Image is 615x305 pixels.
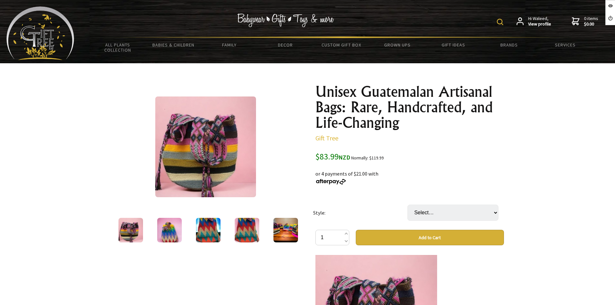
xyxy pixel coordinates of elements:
span: 0 items [584,15,598,27]
a: Decor [257,38,313,52]
a: Gift Tree [315,134,338,142]
small: Normally: $119.99 [351,155,384,161]
span: $83.99 [315,151,350,162]
img: product search [497,19,503,25]
a: Grown Ups [369,38,425,52]
strong: View profile [528,21,551,27]
a: Family [201,38,257,52]
img: Unisex Guatemalan Artisanal Bags: Rare, Handcrafted, and Life-Changing [235,218,259,242]
img: Afterpay [315,179,346,185]
a: Services [537,38,593,52]
img: Babywear - Gifts - Toys & more [237,14,334,27]
div: or 4 payments of $21.00 with [315,162,504,185]
img: Unisex Guatemalan Artisanal Bags: Rare, Handcrafted, and Life-Changing [273,218,298,242]
img: Unisex Guatemalan Artisanal Bags: Rare, Handcrafted, and Life-Changing [118,218,143,242]
a: Gift Ideas [425,38,481,52]
td: Style: [313,196,407,230]
button: Add to Cart [356,230,504,245]
a: 0 items$0.00 [572,16,598,27]
a: All Plants Collection [90,38,146,57]
img: Babyware - Gifts - Toys and more... [6,6,74,60]
img: Unisex Guatemalan Artisanal Bags: Rare, Handcrafted, and Life-Changing [157,218,182,242]
span: NZD [339,154,350,161]
a: Custom Gift Box [313,38,369,52]
a: Babies & Children [146,38,201,52]
h1: Unisex Guatemalan Artisanal Bags: Rare, Handcrafted, and Life-Changing [315,84,504,130]
span: Hi Waleed, [528,16,551,27]
strong: $0.00 [584,21,598,27]
img: Unisex Guatemalan Artisanal Bags: Rare, Handcrafted, and Life-Changing [196,218,220,242]
a: Hi Waleed,View profile [517,16,551,27]
img: Unisex Guatemalan Artisanal Bags: Rare, Handcrafted, and Life-Changing [155,97,256,197]
a: Brands [481,38,537,52]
